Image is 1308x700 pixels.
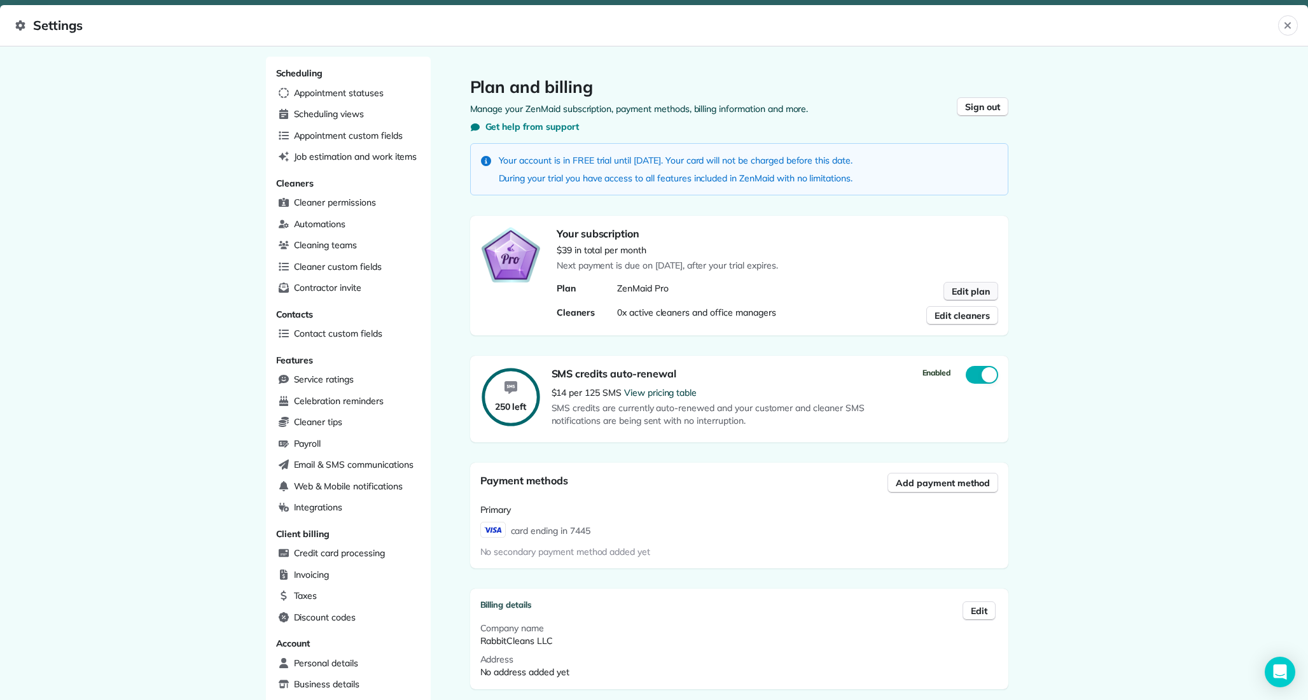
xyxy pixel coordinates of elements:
[294,458,414,471] span: Email & SMS communications
[274,105,423,124] a: Scheduling views
[480,654,514,665] span: Address
[274,279,423,298] a: Contractor invite
[294,196,376,209] span: Cleaner permissions
[480,666,569,678] span: No address added yet
[957,97,1008,116] button: Sign out
[274,654,423,673] a: Personal details
[557,227,639,240] span: Your subscription
[624,387,697,398] a: View pricing table
[470,120,579,133] button: Get help from support
[274,193,423,213] a: Cleaner permissions
[617,283,669,294] span: ZenMaid Pro
[965,101,1000,113] span: Sign out
[274,148,423,167] a: Job estimation and work items
[480,622,545,634] span: Company name
[274,413,423,432] a: Cleaner tips
[274,325,423,344] a: Contact custom fields
[294,395,384,407] span: Celebration reminders
[294,150,417,163] span: Job estimation and work items
[926,306,998,325] button: Edit cleaners
[274,566,423,585] a: Invoicing
[480,474,568,487] span: Payment methods
[480,635,553,647] span: RabbitCleans LLC
[294,678,359,690] span: Business details
[922,368,951,377] span: Enabled
[294,657,358,669] span: Personal details
[557,259,998,272] p: Next payment is due on [DATE], after your trial expires.
[294,327,382,340] span: Contact custom fields
[274,544,423,563] a: Credit card processing
[294,501,343,514] span: Integrations
[274,370,423,389] a: Service ratings
[294,547,385,559] span: Credit card processing
[276,178,314,189] span: Cleaners
[274,456,423,475] a: Email & SMS communications
[274,587,423,606] a: Taxes
[274,236,423,255] a: Cleaning teams
[499,154,853,167] p: Your account is in FREE trial until [DATE]. Your card will not be charged before this date.
[294,239,357,251] span: Cleaning teams
[274,477,423,496] a: Web & Mobile notifications
[470,102,1008,115] p: Manage your ZenMaid subscription, payment methods, billing information and more.
[935,309,990,322] span: Edit cleaners
[480,504,511,515] span: Primary
[274,215,423,234] a: Automations
[617,307,776,318] span: 0x active cleaners and office managers
[511,522,590,538] span: card ending in 7445
[887,473,998,493] button: Add payment method
[943,282,998,301] button: Edit plan
[276,354,314,366] span: Features
[274,498,423,517] a: Integrations
[294,87,384,99] span: Appointment statuses
[557,244,646,256] p: $39 in total per month
[552,367,676,380] span: SMS credits auto-renewal
[499,172,853,185] p: During your trial you have access to all features included in ZenMaid with no limitations.
[276,638,310,649] span: Account
[274,258,423,277] a: Cleaner custom fields
[274,608,423,627] a: Discount codes
[480,599,998,612] header: Billing details
[552,387,624,398] span: $14 per 125 SMS
[485,120,579,133] span: Get help from support
[15,15,1278,36] span: Settings
[294,589,317,602] span: Taxes
[480,226,541,284] img: ZenMaid Pro Plan Badge
[1278,15,1298,36] button: Close
[557,307,595,318] span: Cleaners
[294,416,343,428] span: Cleaner tips
[274,675,423,694] a: Business details
[294,480,403,493] span: Web & Mobile notifications
[294,281,361,294] span: Contractor invite
[480,546,651,557] span: No secondary payment method added yet
[294,218,346,230] span: Automations
[294,611,356,624] span: Discount codes
[274,435,423,454] a: Payroll
[294,437,321,450] span: Payroll
[552,402,895,427] span: SMS credits are currently auto-renewed and your customer and cleaner SMS notifications are being ...
[952,285,990,298] span: Edit plan
[557,283,576,294] span: Plan
[274,127,423,146] a: Appointment custom fields
[470,77,1008,97] h1: Plan and billing
[274,392,423,411] a: Celebration reminders
[276,309,314,320] span: Contacts
[896,477,989,489] span: Add payment method
[294,260,382,273] span: Cleaner custom fields
[274,84,423,103] a: Appointment statuses
[963,601,996,620] button: Edit
[294,108,364,120] span: Scheduling views
[1265,657,1295,687] div: Open Intercom Messenger
[971,605,987,617] span: Edit
[276,528,330,540] span: Client billing
[294,129,403,142] span: Appointment custom fields
[294,568,330,581] span: Invoicing
[294,373,354,386] span: Service ratings
[276,67,323,79] span: Scheduling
